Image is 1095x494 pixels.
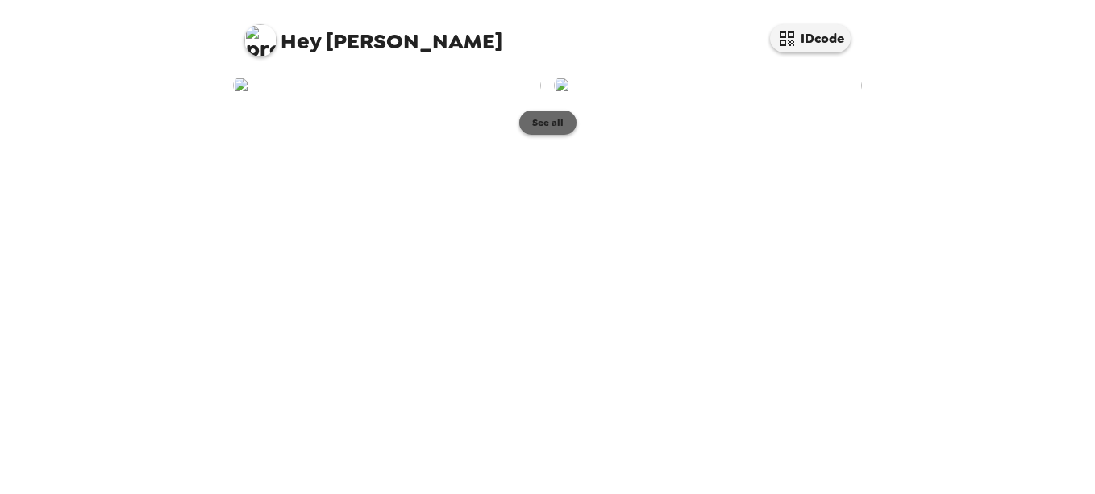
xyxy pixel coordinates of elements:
[281,27,321,56] span: Hey
[244,24,277,57] img: profile pic
[519,111,577,135] button: See all
[233,77,541,94] img: user-254306
[554,77,862,94] img: user-248483
[770,24,851,52] button: IDcode
[244,16,502,52] span: [PERSON_NAME]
